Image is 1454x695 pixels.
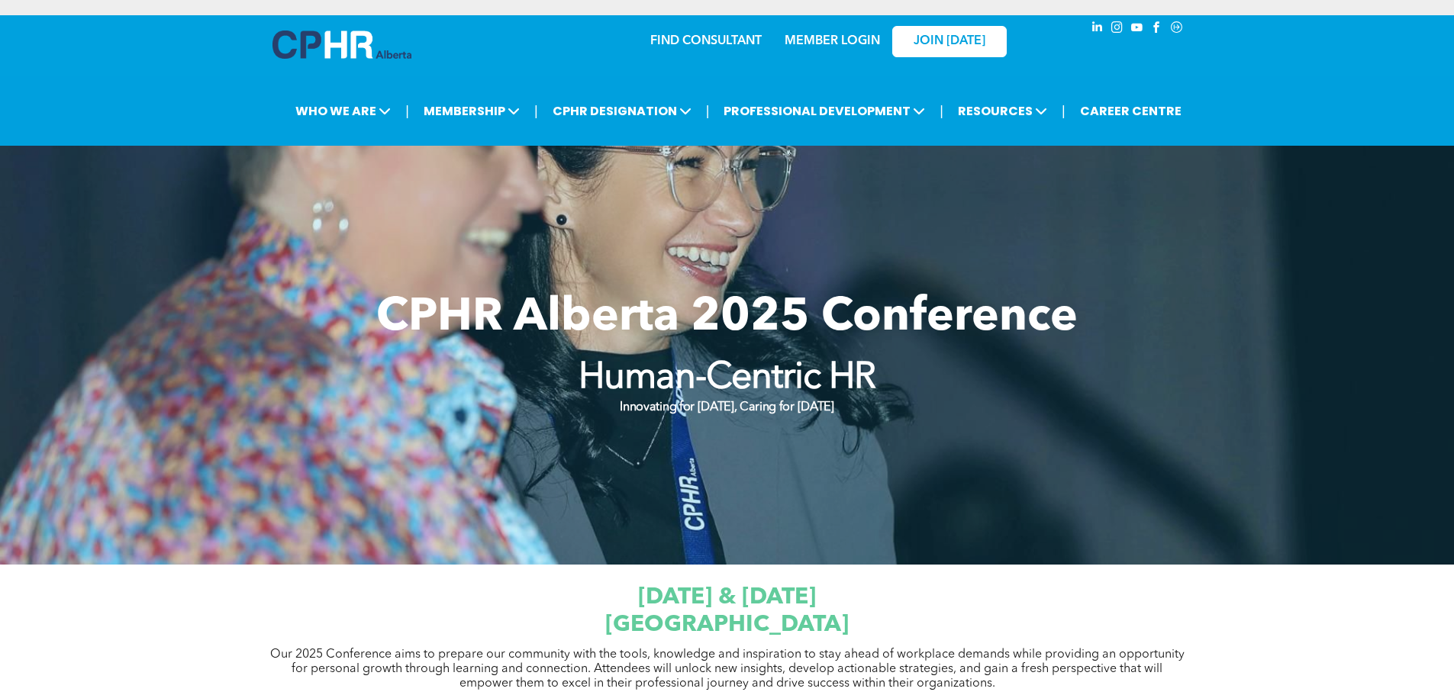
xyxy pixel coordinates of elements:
a: MEMBER LOGIN [785,35,880,47]
span: RESOURCES [953,97,1052,125]
a: youtube [1129,19,1146,40]
span: WHO WE ARE [291,97,395,125]
a: Social network [1169,19,1185,40]
a: facebook [1149,19,1165,40]
li: | [1062,95,1066,127]
a: linkedin [1089,19,1106,40]
span: MEMBERSHIP [419,97,524,125]
li: | [706,95,710,127]
span: CPHR Alberta 2025 Conference [376,295,1078,341]
a: CAREER CENTRE [1075,97,1186,125]
span: CPHR DESIGNATION [548,97,696,125]
a: instagram [1109,19,1126,40]
span: [DATE] & [DATE] [638,586,816,609]
a: JOIN [DATE] [892,26,1007,57]
li: | [940,95,943,127]
span: Our 2025 Conference aims to prepare our community with the tools, knowledge and inspiration to st... [270,648,1185,690]
li: | [534,95,538,127]
span: JOIN [DATE] [914,34,985,49]
a: FIND CONSULTANT [650,35,762,47]
span: PROFESSIONAL DEVELOPMENT [719,97,930,125]
strong: Innovating for [DATE], Caring for [DATE] [620,401,833,413]
strong: Human-Centric HR [579,360,876,397]
img: A blue and white logo for cp alberta [272,31,411,59]
li: | [405,95,409,127]
span: [GEOGRAPHIC_DATA] [605,613,849,636]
